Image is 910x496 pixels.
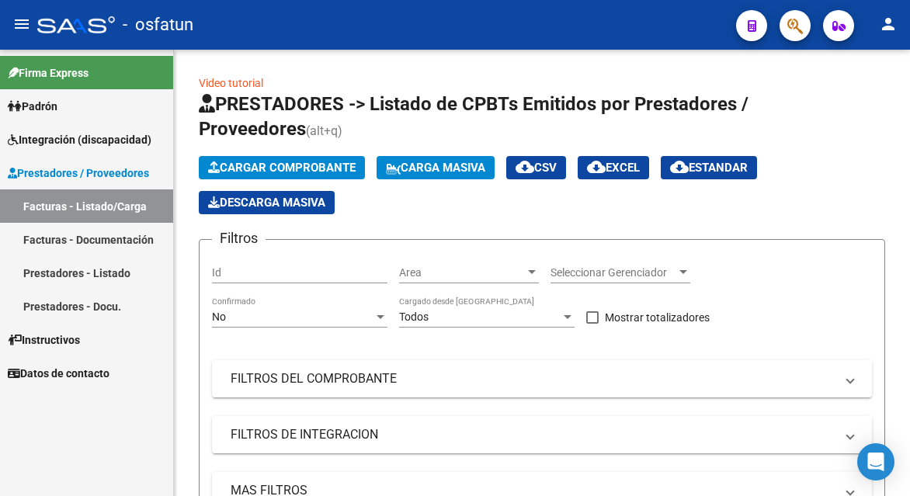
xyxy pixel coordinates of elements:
mat-expansion-panel-header: FILTROS DE INTEGRACION [212,416,872,453]
span: Integración (discapacidad) [8,131,151,148]
mat-icon: cloud_download [587,158,606,176]
h3: Filtros [212,227,266,249]
span: Prestadores / Proveedores [8,165,149,182]
span: EXCEL [587,161,640,175]
span: Instructivos [8,331,80,349]
span: - osfatun [123,8,193,42]
span: CSV [516,161,557,175]
button: Cargar Comprobante [199,156,365,179]
mat-icon: menu [12,15,31,33]
span: Carga Masiva [386,161,485,175]
mat-expansion-panel-header: FILTROS DEL COMPROBANTE [212,360,872,397]
button: Estandar [661,156,757,179]
span: Area [399,266,525,279]
mat-panel-title: FILTROS DEL COMPROBANTE [231,370,835,387]
button: Descarga Masiva [199,191,335,214]
span: PRESTADORES -> Listado de CPBTs Emitidos por Prestadores / Proveedores [199,93,748,140]
span: Descarga Masiva [208,196,325,210]
button: EXCEL [578,156,649,179]
span: Todos [399,310,429,323]
mat-panel-title: FILTROS DE INTEGRACION [231,426,835,443]
mat-icon: cloud_download [670,158,689,176]
button: CSV [506,156,566,179]
span: Mostrar totalizadores [605,308,710,327]
div: Open Intercom Messenger [857,443,894,480]
span: Cargar Comprobante [208,161,356,175]
mat-icon: person [879,15,898,33]
span: Seleccionar Gerenciador [551,266,676,279]
a: Video tutorial [199,77,263,89]
app-download-masive: Descarga masiva de comprobantes (adjuntos) [199,191,335,214]
span: Firma Express [8,64,89,82]
span: Padrón [8,98,57,115]
span: Estandar [670,161,748,175]
span: (alt+q) [306,123,342,138]
mat-icon: cloud_download [516,158,534,176]
span: No [212,310,226,323]
span: Datos de contacto [8,365,109,382]
button: Carga Masiva [377,156,495,179]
